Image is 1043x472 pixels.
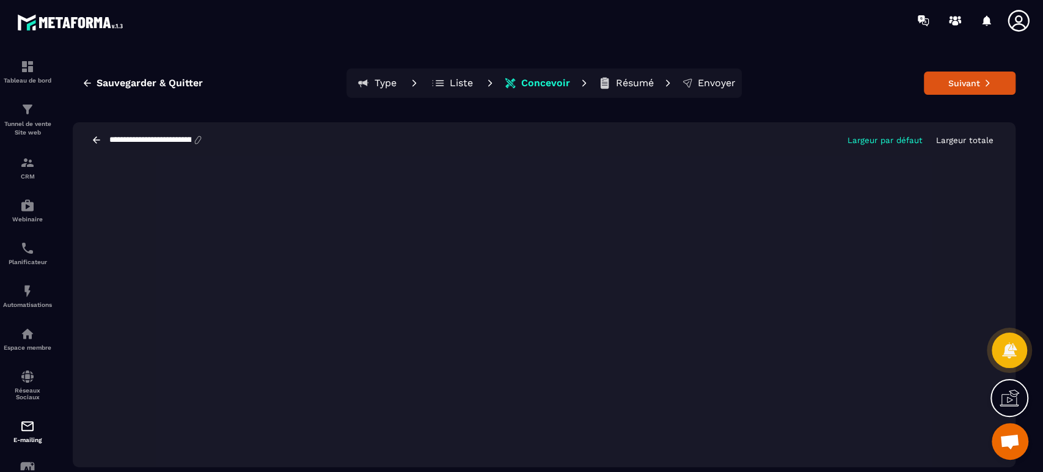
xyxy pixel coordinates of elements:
a: formationformationCRM [3,146,52,189]
p: Largeur totale [936,136,994,145]
button: Sauvegarder & Quitter [73,72,212,94]
p: CRM [3,173,52,180]
button: Résumé [595,71,657,95]
a: automationsautomationsEspace membre [3,317,52,360]
img: automations [20,198,35,213]
img: social-network [20,369,35,384]
a: automationsautomationsAutomatisations [3,275,52,317]
img: formation [20,155,35,170]
p: Réseaux Sociaux [3,387,52,400]
button: Largeur totale [932,135,997,146]
img: automations [20,326,35,341]
p: Envoyer [698,77,736,89]
img: scheduler [20,241,35,256]
img: automations [20,284,35,298]
p: Type [375,77,397,89]
p: Largeur par défaut [847,136,923,145]
a: social-networksocial-networkRéseaux Sociaux [3,360,52,410]
p: Liste [450,77,473,89]
button: Suivant [924,72,1016,95]
p: Webinaire [3,216,52,223]
div: Ouvrir le chat [992,423,1028,460]
button: Type [349,71,404,95]
button: Largeur par défaut [844,135,926,146]
p: E-mailing [3,437,52,443]
a: schedulerschedulerPlanificateur [3,232,52,275]
img: formation [20,59,35,74]
img: formation [20,102,35,117]
p: Concevoir [521,77,570,89]
button: Concevoir [500,71,574,95]
p: Automatisations [3,301,52,308]
p: Résumé [616,77,654,89]
a: emailemailE-mailing [3,410,52,452]
a: formationformationTableau de bord [3,50,52,93]
p: Planificateur [3,259,52,265]
button: Envoyer [678,71,739,95]
a: formationformationTunnel de vente Site web [3,93,52,146]
img: email [20,419,35,433]
p: Tunnel de vente Site web [3,120,52,137]
p: Tableau de bord [3,77,52,84]
img: logo [17,11,127,34]
span: Sauvegarder & Quitter [97,77,203,89]
button: Liste [425,71,480,95]
a: automationsautomationsWebinaire [3,189,52,232]
p: Espace membre [3,344,52,351]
